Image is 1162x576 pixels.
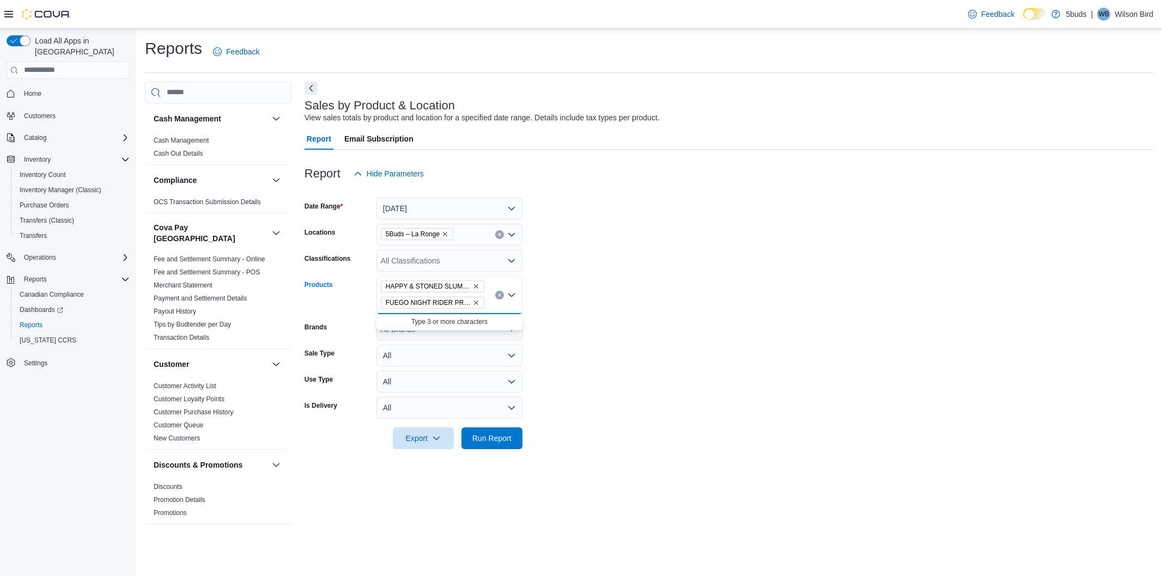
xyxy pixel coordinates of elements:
[24,133,46,142] span: Catalog
[15,303,68,316] a: Dashboards
[154,320,231,329] span: Tips by Budtender per Day
[154,395,224,403] span: Customer Loyalty Points
[154,408,234,416] a: Customer Purchase History
[11,302,134,317] a: Dashboards
[381,297,484,309] span: FUEGO NIGHT RIDER PR 10X0.35G
[305,401,337,410] label: Is Delivery
[154,483,182,491] a: Discounts
[22,9,71,20] img: Cova
[154,175,197,186] h3: Compliance
[305,202,343,211] label: Date Range
[20,356,130,369] span: Settings
[145,38,202,59] h1: Reports
[270,112,283,125] button: Cash Management
[2,130,134,145] button: Catalog
[24,155,51,164] span: Inventory
[20,87,130,100] span: Home
[20,290,84,299] span: Canadian Compliance
[24,275,47,284] span: Reports
[154,459,267,470] button: Discounts & Promotions
[305,167,340,180] h3: Report
[154,359,267,370] button: Customer
[154,222,267,244] h3: Cova Pay [GEOGRAPHIC_DATA]
[154,295,247,302] a: Payment and Settlement Details
[1115,8,1153,21] p: Wilson Bird
[20,273,130,286] span: Reports
[145,195,291,213] div: Compliance
[1099,8,1109,21] span: WB
[154,113,267,124] button: Cash Management
[20,153,130,166] span: Inventory
[15,229,51,242] a: Transfers
[15,214,78,227] a: Transfers (Classic)
[305,280,333,289] label: Products
[386,281,471,292] span: HAPPY & STONED SLUMPZ PR 7X0.5G
[154,333,209,342] span: Transaction Details
[154,308,196,315] a: Payout History
[154,408,234,416] span: Customer Purchase History
[461,427,522,449] button: Run Report
[145,379,291,449] div: Customer
[20,336,76,345] span: [US_STATE] CCRS
[1091,8,1093,21] p: |
[15,183,130,197] span: Inventory Manager (Classic)
[376,371,522,393] button: All
[376,198,522,219] button: [DATE]
[11,228,134,243] button: Transfers
[507,230,516,239] button: Open list of options
[11,287,134,302] button: Canadian Compliance
[2,354,134,370] button: Settings
[507,291,516,299] button: Close list of options
[20,170,66,179] span: Inventory Count
[11,213,134,228] button: Transfers (Classic)
[20,87,46,100] a: Home
[1066,8,1086,21] p: 5buds
[15,168,130,181] span: Inventory Count
[154,268,260,276] a: Fee and Settlement Summary - POS
[15,288,130,301] span: Canadian Compliance
[209,41,264,63] a: Feedback
[15,199,74,212] a: Purchase Orders
[15,318,47,332] a: Reports
[376,345,522,366] button: All
[15,318,130,332] span: Reports
[473,299,479,306] button: Remove FUEGO NIGHT RIDER PR 10X0.35G from selection in this group
[20,321,42,329] span: Reports
[11,198,134,213] button: Purchase Orders
[145,134,291,164] div: Cash Management
[154,281,212,290] span: Merchant Statement
[305,228,336,237] label: Locations
[7,81,130,399] nav: Complex example
[154,496,205,504] a: Promotion Details
[307,128,331,150] span: Report
[145,480,291,524] div: Discounts & Promotions
[24,359,47,367] span: Settings
[154,421,203,429] a: Customer Queue
[270,226,283,240] button: Cova Pay [GEOGRAPHIC_DATA]
[20,186,101,194] span: Inventory Manager (Classic)
[2,250,134,265] button: Operations
[367,168,424,179] span: Hide Parameters
[15,229,130,242] span: Transfers
[15,168,70,181] a: Inventory Count
[2,272,134,287] button: Reports
[15,334,130,347] span: Washington CCRS
[154,307,196,316] span: Payout History
[305,254,351,263] label: Classifications
[2,85,134,101] button: Home
[270,358,283,371] button: Customer
[20,357,52,370] a: Settings
[154,359,189,370] h3: Customer
[270,533,283,546] button: Finance
[399,427,447,449] span: Export
[20,273,51,286] button: Reports
[20,201,69,210] span: Purchase Orders
[349,163,428,185] button: Hide Parameters
[473,283,479,290] button: Remove HAPPY & STONED SLUMPZ PR 7X0.5G from selection in this group
[507,256,516,265] button: Open list of options
[305,323,327,332] label: Brands
[154,150,203,157] a: Cash Out Details
[386,297,471,308] span: FUEGO NIGHT RIDER PR 10X0.35G
[24,112,56,120] span: Customers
